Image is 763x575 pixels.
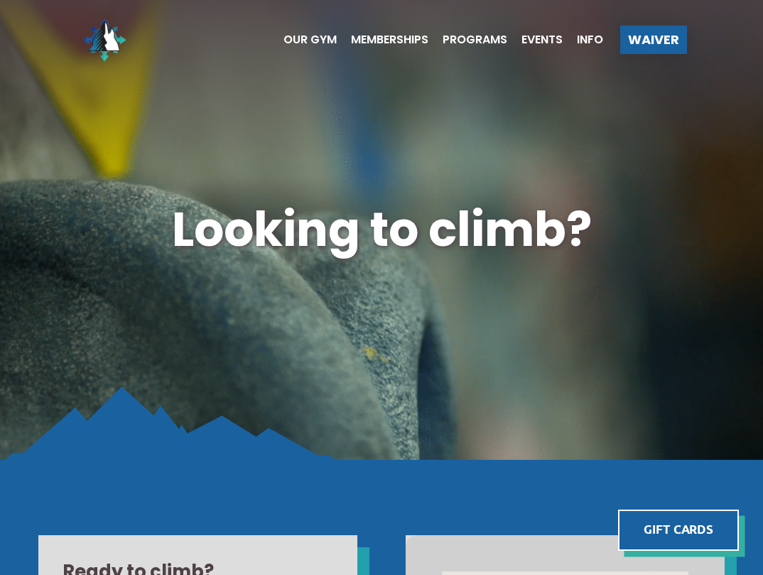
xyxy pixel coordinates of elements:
[563,34,603,45] a: Info
[521,34,563,45] span: Events
[443,34,507,45] span: Programs
[337,34,428,45] a: Memberships
[577,34,603,45] span: Info
[76,11,133,68] img: North Wall Logo
[507,34,563,45] a: Events
[351,34,428,45] span: Memberships
[620,26,687,54] a: Waiver
[38,197,725,263] h1: Looking to climb?
[628,33,679,46] span: Waiver
[428,34,507,45] a: Programs
[269,34,337,45] a: Our Gym
[283,34,337,45] span: Our Gym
